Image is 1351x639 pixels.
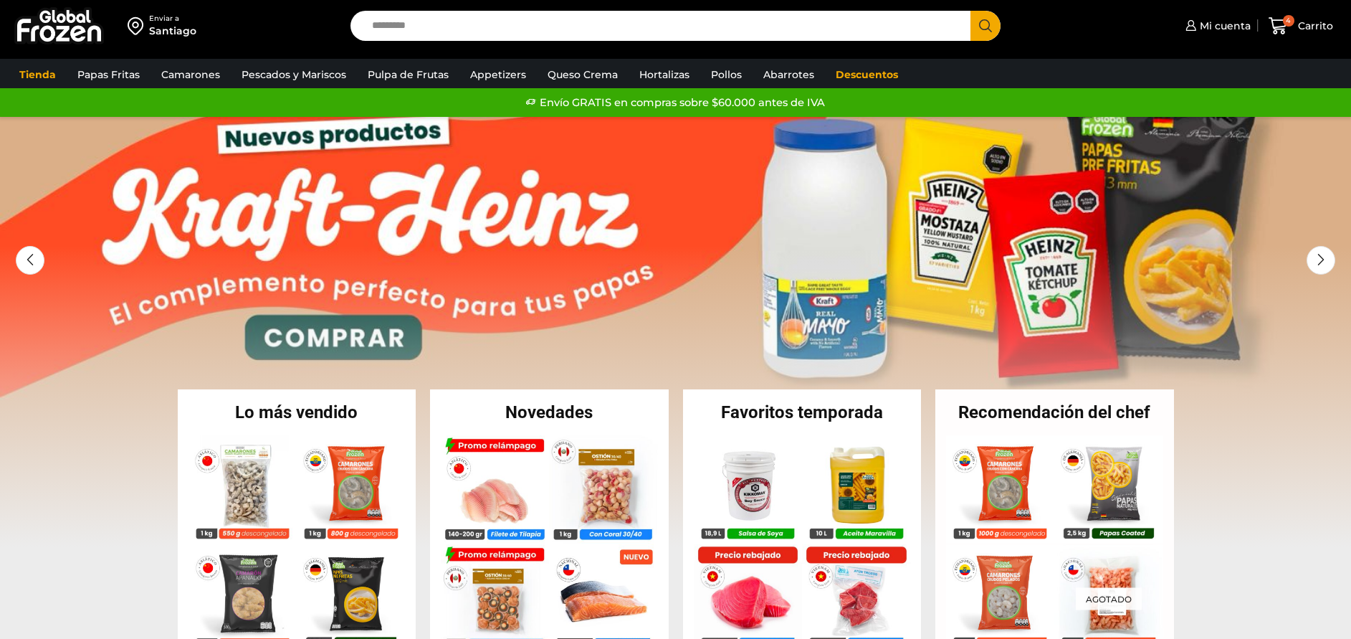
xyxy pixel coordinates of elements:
a: Mi cuenta [1182,11,1251,40]
h2: Favoritos temporada [683,404,922,421]
div: Previous slide [16,246,44,275]
h2: Lo más vendido [178,404,416,421]
span: Carrito [1294,19,1333,33]
a: Camarones [154,61,227,88]
div: Enviar a [149,14,196,24]
a: Pulpa de Frutas [361,61,456,88]
button: Search button [970,11,1001,41]
a: Pollos [704,61,749,88]
h2: Recomendación del chef [935,404,1174,421]
a: Papas Fritas [70,61,147,88]
span: 4 [1283,15,1294,27]
a: Queso Crema [540,61,625,88]
img: address-field-icon.svg [128,14,149,38]
a: Appetizers [463,61,533,88]
a: Abarrotes [756,61,821,88]
p: Agotado [1076,588,1142,610]
h2: Novedades [430,404,669,421]
a: 4 Carrito [1265,9,1337,43]
a: Pescados y Mariscos [234,61,353,88]
span: Mi cuenta [1196,19,1251,33]
a: Tienda [12,61,63,88]
a: Descuentos [829,61,905,88]
div: Next slide [1307,246,1335,275]
div: Santiago [149,24,196,38]
a: Hortalizas [632,61,697,88]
